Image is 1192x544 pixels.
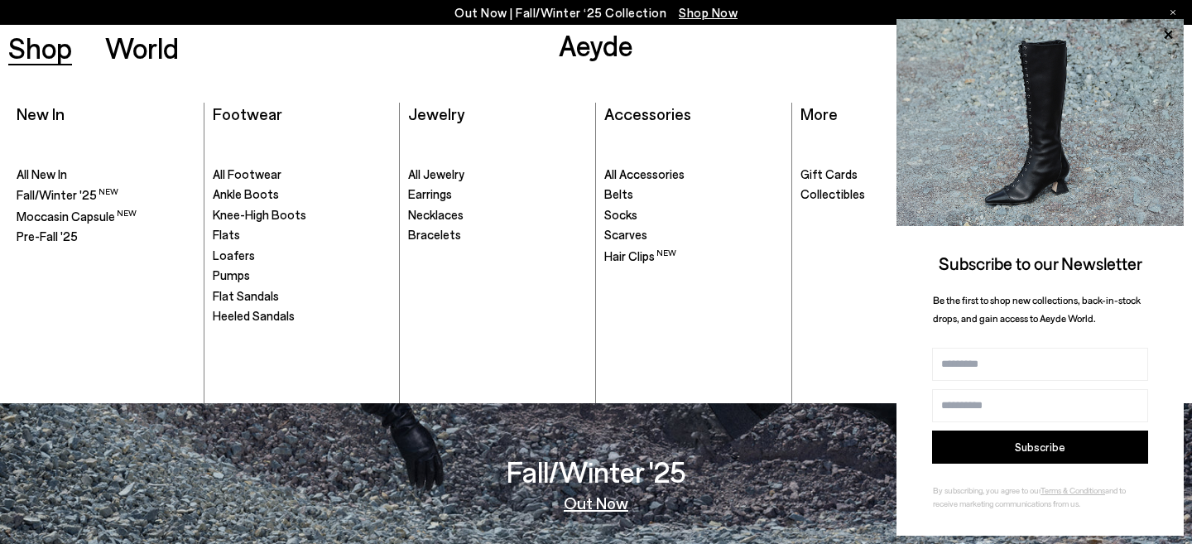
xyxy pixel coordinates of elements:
a: Knee-High Boots [213,207,392,224]
span: Moccasin Capsule [17,209,137,224]
a: Heeled Sandals [213,308,392,325]
a: Shop [8,33,72,62]
a: Accessories [604,104,691,123]
span: Belts [604,186,633,201]
span: Flat Sandals [213,288,279,303]
a: Pumps [213,267,392,284]
a: Bracelets [408,227,587,243]
a: World [105,33,179,62]
span: All New In [17,166,67,181]
a: All New In [17,166,195,183]
a: Flat Sandals [213,288,392,305]
img: 2a6287a1333c9a56320fd6e7b3c4a9a9.jpg [896,19,1184,226]
a: Gift Cards [800,166,980,183]
h3: Fall/Winter '25 [507,457,686,486]
span: Earrings [408,186,452,201]
span: Loafers [213,248,255,262]
a: More [800,104,838,123]
a: Fall/Winter '25 [17,186,195,204]
span: Necklaces [408,207,464,222]
a: Terms & Conditions [1041,485,1105,495]
a: Flats [213,227,392,243]
span: Pumps [213,267,250,282]
span: Gift Cards [800,166,858,181]
a: Necklaces [408,207,587,224]
a: Scarves [604,227,783,243]
span: All Footwear [213,166,281,181]
a: Loafers [213,248,392,264]
a: All Footwear [213,166,392,183]
a: Collectibles [800,186,980,203]
a: Aeyde [559,27,633,62]
a: Moccasin Capsule [17,208,195,225]
span: Fall/Winter '25 [17,187,118,202]
a: All Accessories [604,166,783,183]
a: Belts [604,186,783,203]
a: Socks [604,207,783,224]
a: Ankle Boots [213,186,392,203]
button: Subscribe [932,431,1148,464]
span: Knee-High Boots [213,207,306,222]
span: Be the first to shop new collections, back-in-stock drops, and gain access to Aeyde World. [933,294,1141,325]
span: Heeled Sandals [213,308,295,323]
span: Bracelets [408,227,461,242]
a: Out Now [564,494,628,511]
span: Ankle Boots [213,186,279,201]
span: By subscribing, you agree to our [933,485,1041,495]
span: All Accessories [604,166,685,181]
a: Jewelry [408,104,464,123]
a: Hair Clips [604,248,783,265]
a: Pre-Fall '25 [17,229,195,245]
p: Out Now | Fall/Winter ‘25 Collection [454,2,738,23]
span: Hair Clips [604,248,676,263]
a: Earrings [408,186,587,203]
span: Pre-Fall '25 [17,229,78,243]
span: Flats [213,227,240,242]
span: Subscribe to our Newsletter [939,253,1142,273]
span: Scarves [604,227,647,242]
span: Socks [604,207,637,222]
a: Footwear [213,104,282,123]
a: New In [17,104,65,123]
span: Navigate to /collections/new-in [679,5,738,20]
a: All Jewelry [408,166,587,183]
span: All Jewelry [408,166,464,181]
span: Collectibles [800,186,865,201]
